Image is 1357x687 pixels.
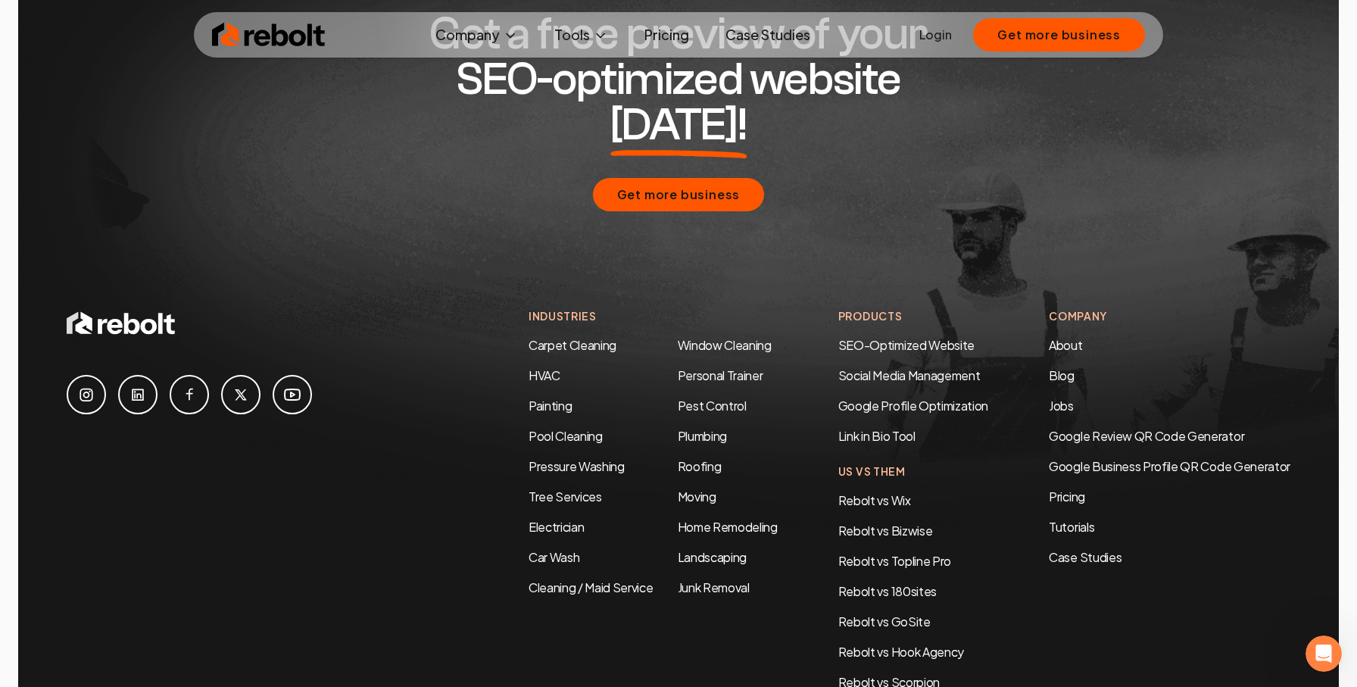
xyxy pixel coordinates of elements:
[838,337,975,353] a: SEO-Optimized Website
[678,337,772,353] a: Window Cleaning
[264,6,293,35] button: Home
[1049,488,1290,506] a: Pricing
[1049,518,1290,536] a: Tutorials
[678,579,750,595] a: Junk Removal
[838,614,931,629] a: Rebolt vs GoSite
[388,11,969,148] h2: Get a free preview of your SEO-optimized website
[1049,308,1290,324] h4: Company
[838,398,988,414] a: Google Profile Optimization
[529,458,625,474] a: Pressure Washing
[678,489,716,504] a: Moving
[1306,635,1342,672] iframe: Intercom live chat
[678,428,727,444] a: Plumbing
[10,6,39,35] button: go back
[1049,398,1074,414] a: Jobs
[1049,548,1290,567] a: Case Studies
[678,549,747,565] a: Landscaping
[529,398,572,414] a: Painting
[43,8,67,33] img: Profile image for David
[25,413,278,451] input: Your email
[529,367,560,383] a: HVAC
[838,308,988,324] h4: Products
[529,549,579,565] a: Car Wash
[212,20,326,50] img: Rebolt Logo
[529,489,602,504] a: Tree Services
[593,178,765,211] button: Get more business
[1049,458,1290,474] a: Google Business Profile QR Code Generator
[529,579,654,595] a: Cleaning / Maid Service
[232,496,245,508] button: Emoji picker
[632,20,701,50] a: Pricing
[678,398,747,414] a: Pest Control
[838,428,916,444] a: Link in Bio Tool
[1049,367,1075,383] a: Blog
[257,490,281,514] button: Send a message…
[529,428,603,444] a: Pool Cleaning
[16,452,287,478] textarea: Message…
[678,458,722,474] a: Roofing
[610,102,747,148] span: [DATE]!
[838,492,911,508] a: Rebolt vs Wix
[973,18,1145,52] button: Get more business
[838,523,933,539] a: Rebolt vs Bizwise
[73,14,112,26] h1: Rebolt
[838,583,937,599] a: Rebolt vs 180sites
[838,464,988,479] h4: Us Vs Them
[1049,428,1244,444] a: Google Review QR Code Generator
[678,519,778,535] a: Home Remodeling
[423,20,530,50] button: Company
[542,20,620,50] button: Tools
[838,644,964,660] a: Rebolt vs Hook Agency
[838,553,951,569] a: Rebolt vs Topline Pro
[838,367,981,383] a: Social Media Management
[529,519,584,535] a: Electrician
[1049,337,1082,353] a: About
[529,337,616,353] a: Carpet Cleaning
[529,308,778,324] h4: Industries
[919,26,952,44] a: Login
[713,20,822,50] a: Case Studies
[678,367,763,383] a: Personal Trainer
